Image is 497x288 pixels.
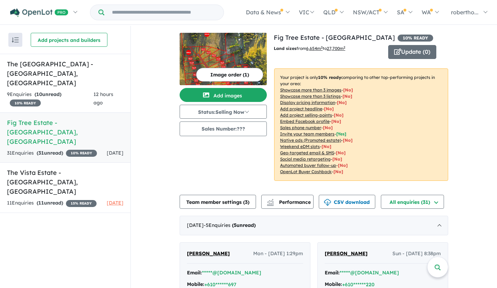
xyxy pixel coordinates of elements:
sup: 2 [321,45,323,49]
button: Status:Selling Now [180,105,267,119]
button: CSV download [319,195,375,209]
span: Sun - [DATE] 8:38pm [392,250,441,258]
strong: ( unread) [232,222,256,228]
a: [PERSON_NAME] [325,250,368,258]
span: to [323,46,345,51]
button: Add projects and builders [31,33,107,47]
span: [No] [322,144,331,149]
span: 3 [245,199,248,205]
img: Openlot PRO Logo White [10,8,68,17]
u: Embed Facebook profile [280,119,330,124]
h5: Fig Tree Estate - [GEOGRAPHIC_DATA] , [GEOGRAPHIC_DATA] [7,118,123,146]
span: [PERSON_NAME] [325,250,368,257]
span: [No] [336,150,346,155]
u: Add project selling-points [280,112,332,118]
span: robertho... [451,9,479,16]
u: Showcase more than 3 images [280,87,341,93]
sup: 2 [344,45,345,49]
u: Add project headline [280,106,322,111]
u: Social media retargeting [280,156,331,162]
u: Display pricing information [280,100,335,105]
span: [PERSON_NAME] [187,250,230,257]
span: [ No ] [342,94,352,99]
h5: The [GEOGRAPHIC_DATA] - [GEOGRAPHIC_DATA] , [GEOGRAPHIC_DATA] [7,59,123,88]
button: All enquiries (31) [381,195,444,209]
img: line-chart.svg [267,199,273,203]
span: [ No ] [337,100,347,105]
u: 6,654 m [306,46,323,51]
div: 31 Enquir ies [7,149,97,157]
strong: ( unread) [37,200,63,206]
span: [ Yes ] [336,131,346,136]
div: [DATE] [180,216,448,235]
u: 27,700 m [327,46,345,51]
u: Sales phone number [280,125,321,130]
span: [DATE] [107,150,123,156]
span: 11 [38,200,44,206]
strong: ( unread) [35,91,61,97]
u: Showcase more than 3 listings [280,94,341,99]
span: [ No ] [343,87,353,93]
u: Geo-targeted email & SMS [280,150,334,155]
span: 15 % READY [66,200,97,207]
img: Fig Tree Estate - Kyogle [180,33,267,85]
u: Weekend eDM slots [280,144,320,149]
strong: ( unread) [37,150,63,156]
span: Performance [268,199,311,205]
span: 31 [38,150,44,156]
span: 12 hours ago [93,91,113,106]
button: Sales Number:??? [180,121,267,136]
button: Add images [180,88,267,102]
span: [No] [338,163,348,168]
span: 10 % READY [10,99,41,106]
span: [ No ] [324,106,334,111]
span: - 5 Enquir ies [204,222,256,228]
img: sort.svg [12,37,19,43]
strong: Mobile: [325,281,342,287]
u: Automated buyer follow-up [280,163,336,168]
b: Land sizes [274,46,296,51]
a: [PERSON_NAME] [187,250,230,258]
strong: Email: [325,269,340,276]
span: [No] [332,156,342,162]
u: Invite your team members [280,131,334,136]
span: [ No ] [331,119,341,124]
button: Performance [261,195,314,209]
span: [No] [333,169,343,174]
img: bar-chart.svg [267,201,274,206]
input: Try estate name, suburb, builder or developer [106,5,222,20]
p: from [274,45,383,52]
span: 10 % READY [66,150,97,157]
span: 5 [234,222,236,228]
span: [ No ] [323,125,333,130]
a: Fig Tree Estate - [GEOGRAPHIC_DATA] [274,34,395,42]
div: 11 Enquir ies [7,199,97,207]
b: 10 % ready [318,75,341,80]
span: 10 % READY [398,35,433,42]
strong: Mobile: [187,281,204,287]
p: Your project is only comparing to other top-performing projects in your area: - - - - - - - - - -... [274,68,448,181]
strong: Email: [187,269,202,276]
span: [DATE] [107,200,123,206]
u: Native ads (Promoted estate) [280,138,341,143]
button: Update (0) [388,45,436,59]
img: download icon [324,199,331,206]
span: [ No ] [334,112,344,118]
span: [No] [343,138,353,143]
button: Image order (1) [196,68,263,82]
div: 9 Enquir ies [7,90,93,107]
button: Team member settings (3) [180,195,256,209]
span: 10 [36,91,42,97]
h5: The Vista Estate - [GEOGRAPHIC_DATA] , [GEOGRAPHIC_DATA] [7,168,123,196]
u: OpenLot Buyer Cashback [280,169,332,174]
span: Mon - [DATE] 1:29pm [253,250,303,258]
